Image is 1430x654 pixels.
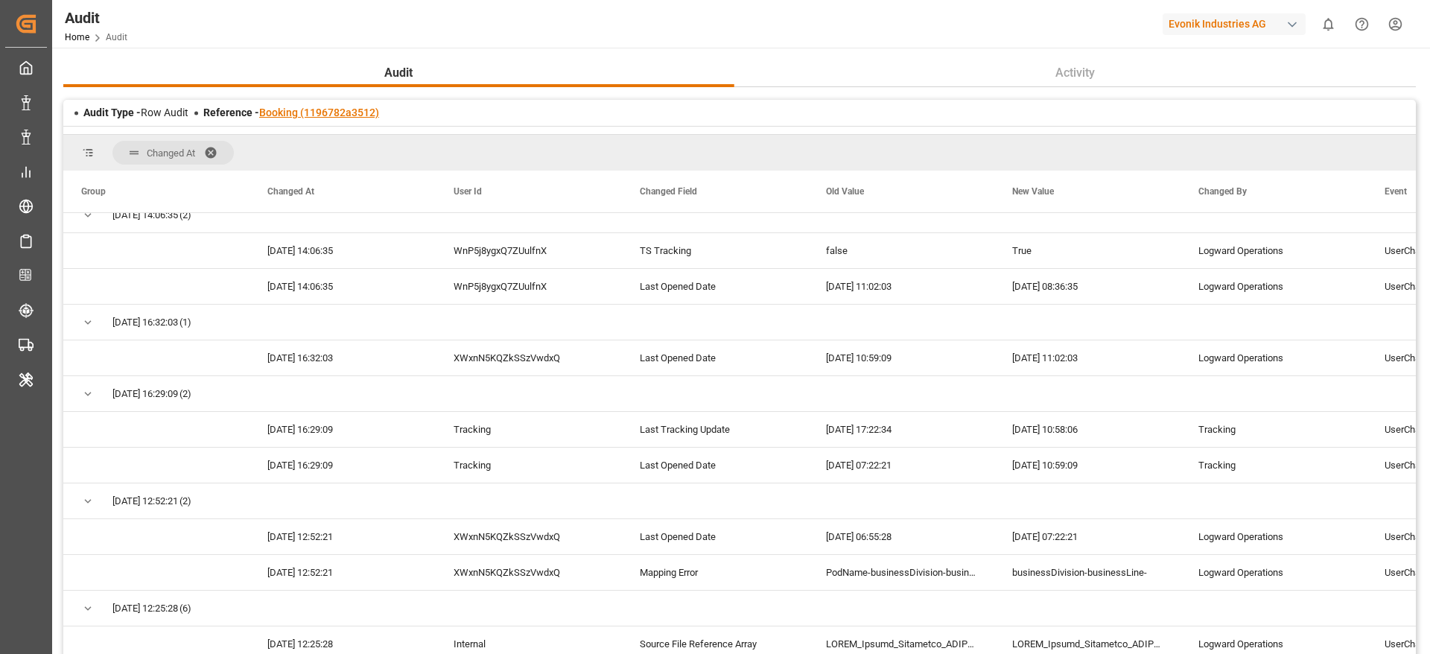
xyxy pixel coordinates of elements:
[808,233,994,268] div: false
[994,555,1180,590] div: businessDivision-businessLine-
[1312,7,1345,41] button: show 0 new notifications
[808,555,994,590] div: PodName-businessDivision-businessLine-businessLineCode-
[826,186,864,197] span: Old Value
[203,107,379,118] span: Reference -
[1198,186,1247,197] span: Changed By
[994,340,1180,375] div: [DATE] 11:02:03
[436,233,622,268] div: WnP5j8ygxQ7ZUulfnX
[1163,10,1312,38] button: Evonik Industries AG
[622,412,808,447] div: Last Tracking Update
[378,64,419,82] span: Audit
[1345,7,1379,41] button: Help Center
[808,412,994,447] div: [DATE] 17:22:34
[65,7,127,29] div: Audit
[808,340,994,375] div: [DATE] 10:59:09
[83,107,141,118] span: Audit Type -
[734,59,1417,87] button: Activity
[1180,519,1367,554] div: Logward Operations
[112,484,178,518] span: [DATE] 12:52:21
[436,448,622,483] div: Tracking
[112,377,178,411] span: [DATE] 16:29:09
[622,233,808,268] div: TS Tracking
[63,59,734,87] button: Audit
[436,269,622,304] div: WnP5j8ygxQ7ZUulfnX
[436,412,622,447] div: Tracking
[994,269,1180,304] div: [DATE] 08:36:35
[436,555,622,590] div: XWxnN5KQZkSSzVwdxQ
[259,107,379,118] a: Booking (1196782a3512)
[808,448,994,483] div: [DATE] 07:22:21
[250,555,436,590] div: [DATE] 12:52:21
[454,186,482,197] span: User Id
[83,105,188,121] div: Row Audit
[147,147,195,159] span: Changed At
[250,340,436,375] div: [DATE] 16:32:03
[250,448,436,483] div: [DATE] 16:29:09
[1163,13,1306,35] div: Evonik Industries AG
[112,198,178,232] span: [DATE] 14:06:35
[808,519,994,554] div: [DATE] 06:55:28
[112,305,178,340] span: [DATE] 16:32:03
[994,233,1180,268] div: True
[250,412,436,447] div: [DATE] 16:29:09
[250,519,436,554] div: [DATE] 12:52:21
[65,32,89,42] a: Home
[1180,340,1367,375] div: Logward Operations
[250,233,436,268] div: [DATE] 14:06:35
[1012,186,1054,197] span: New Value
[1180,555,1367,590] div: Logward Operations
[622,340,808,375] div: Last Opened Date
[622,519,808,554] div: Last Opened Date
[994,448,1180,483] div: [DATE] 10:59:09
[179,591,191,626] span: (6)
[1049,64,1101,82] span: Activity
[640,186,697,197] span: Changed Field
[81,186,106,197] span: Group
[436,340,622,375] div: XWxnN5KQZkSSzVwdxQ
[179,305,191,340] span: (1)
[1180,233,1367,268] div: Logward Operations
[267,186,314,197] span: Changed At
[1385,186,1407,197] span: Event
[179,198,191,232] span: (2)
[250,269,436,304] div: [DATE] 14:06:35
[1180,448,1367,483] div: Tracking
[994,519,1180,554] div: [DATE] 07:22:21
[622,269,808,304] div: Last Opened Date
[622,555,808,590] div: Mapping Error
[179,484,191,518] span: (2)
[179,377,191,411] span: (2)
[808,269,994,304] div: [DATE] 11:02:03
[436,519,622,554] div: XWxnN5KQZkSSzVwdxQ
[1180,412,1367,447] div: Tracking
[994,412,1180,447] div: [DATE] 10:58:06
[1180,269,1367,304] div: Logward Operations
[622,448,808,483] div: Last Opened Date
[112,591,178,626] span: [DATE] 12:25:28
